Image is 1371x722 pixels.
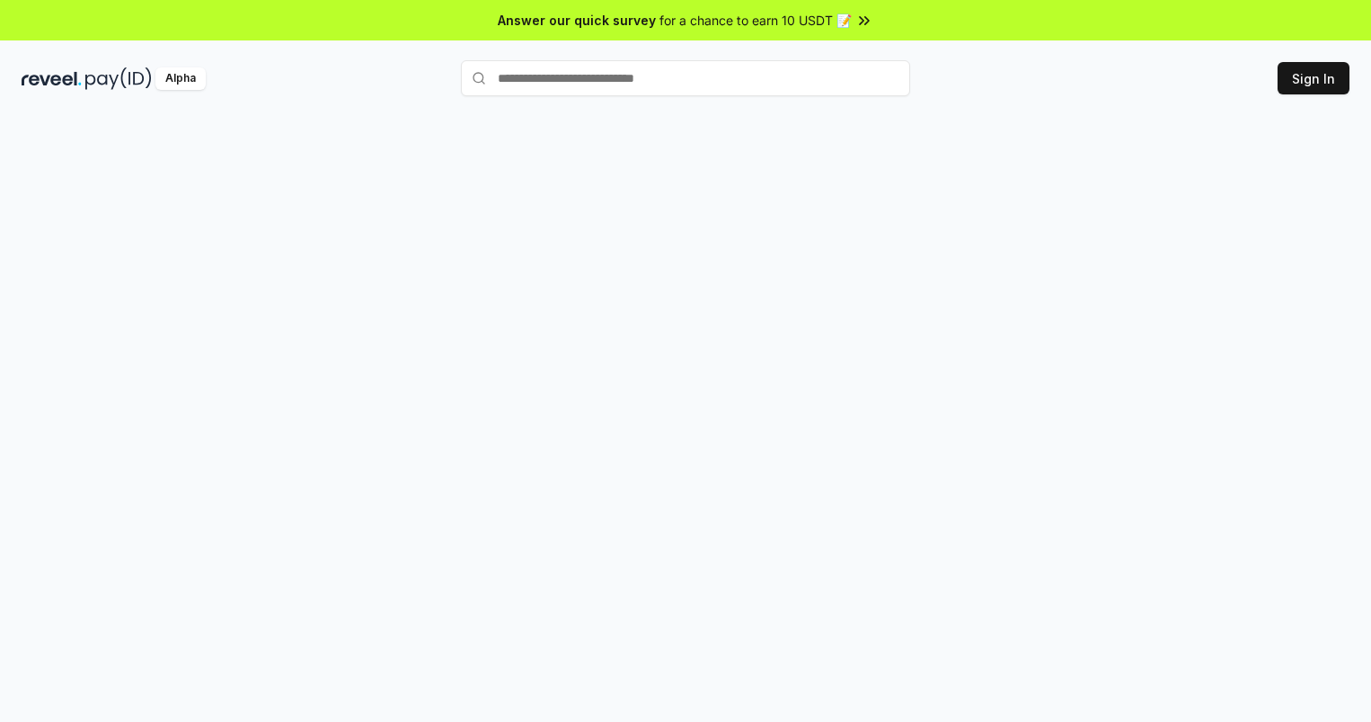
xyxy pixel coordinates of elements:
span: for a chance to earn 10 USDT 📝 [659,11,852,30]
img: pay_id [85,67,152,90]
button: Sign In [1278,62,1349,94]
span: Answer our quick survey [498,11,656,30]
img: reveel_dark [22,67,82,90]
div: Alpha [155,67,206,90]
